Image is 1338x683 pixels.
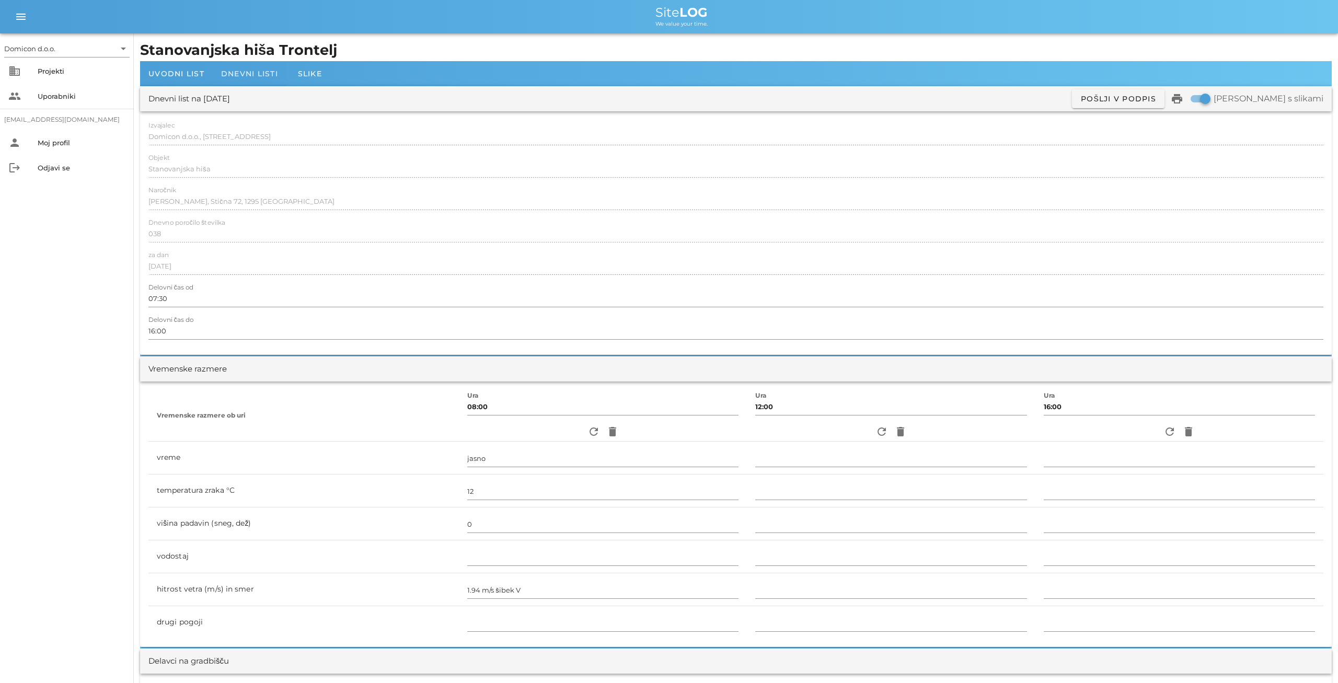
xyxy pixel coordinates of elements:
[1072,89,1164,108] button: Pošlji v podpis
[1080,94,1156,103] span: Pošlji v podpis
[4,40,130,57] div: Domicon d.o.o.
[1171,92,1183,105] i: print
[148,284,193,292] label: Delovni čas od
[148,507,459,540] td: višina padavin (sneg, dež)
[1163,425,1176,438] i: refresh
[655,20,708,27] span: We value your time.
[298,69,322,78] span: Slike
[1182,425,1195,438] i: delete
[1189,570,1338,683] iframe: Chat Widget
[148,122,175,130] label: Izvajalec
[140,40,1332,61] h1: Stanovanjska hiša Trontelj
[148,251,169,259] label: za dan
[1044,392,1055,400] label: Ura
[148,219,225,227] label: Dnevno poročilo številka
[467,392,479,400] label: Ura
[148,442,459,474] td: vreme
[148,363,227,375] div: Vremenske razmere
[679,5,708,20] b: LOG
[148,655,229,667] div: Delavci na gradbišču
[148,187,176,194] label: Naročnik
[606,425,619,438] i: delete
[755,392,767,400] label: Ura
[148,93,230,105] div: Dnevni list na [DATE]
[148,573,459,606] td: hitrost vetra (m/s) in smer
[8,65,21,77] i: business
[655,5,708,20] span: Site
[221,69,278,78] span: Dnevni listi
[117,42,130,55] i: arrow_drop_down
[148,474,459,507] td: temperatura zraka °C
[587,425,600,438] i: refresh
[15,10,27,23] i: menu
[148,606,459,639] td: drugi pogoji
[148,316,193,324] label: Delovni čas do
[875,425,888,438] i: refresh
[894,425,907,438] i: delete
[8,136,21,149] i: person
[8,161,21,174] i: logout
[1214,94,1323,104] label: [PERSON_NAME] s slikami
[148,390,459,442] th: Vremenske razmere ob uri
[38,138,125,147] div: Moj profil
[148,154,170,162] label: Objekt
[148,540,459,573] td: vodostaj
[4,44,55,53] div: Domicon d.o.o.
[38,92,125,100] div: Uporabniki
[1189,570,1338,683] div: Pripomoček za klepet
[148,69,204,78] span: Uvodni list
[38,164,125,172] div: Odjavi se
[8,90,21,102] i: people
[38,67,125,75] div: Projekti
